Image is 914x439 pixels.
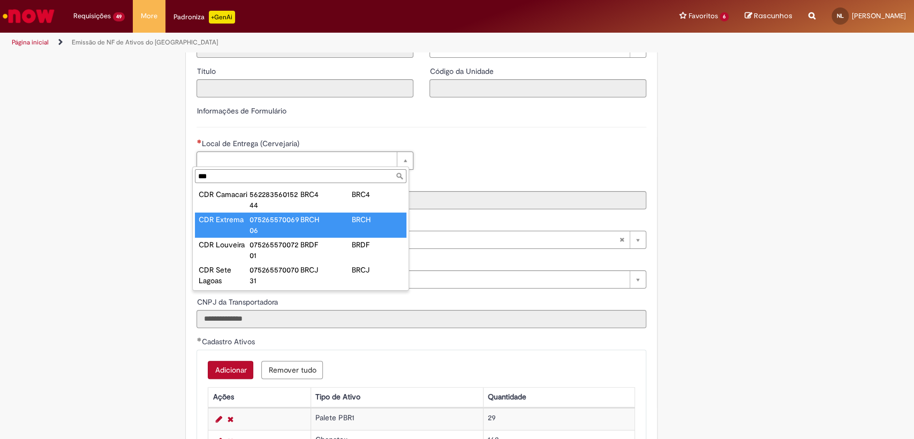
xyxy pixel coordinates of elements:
[352,264,403,275] div: BRCJ
[300,239,351,250] div: BRDF
[199,264,250,286] div: CDR Sete Lagoas
[250,189,300,210] div: 56228356015244
[352,189,403,200] div: BRC4
[300,189,351,200] div: BRC4
[199,239,250,250] div: CDR Louveira
[300,214,351,225] div: BRCH
[250,239,300,261] div: 07526557007201
[193,185,409,290] ul: Local de Entrega (Cervejaria)
[250,264,300,286] div: 07526557007031
[250,214,300,236] div: 07526557006906
[352,214,403,225] div: BRCH
[199,189,250,200] div: CDR Camacari
[300,264,351,275] div: BRCJ
[352,239,403,250] div: BRDF
[199,214,250,225] div: CDR Extrema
